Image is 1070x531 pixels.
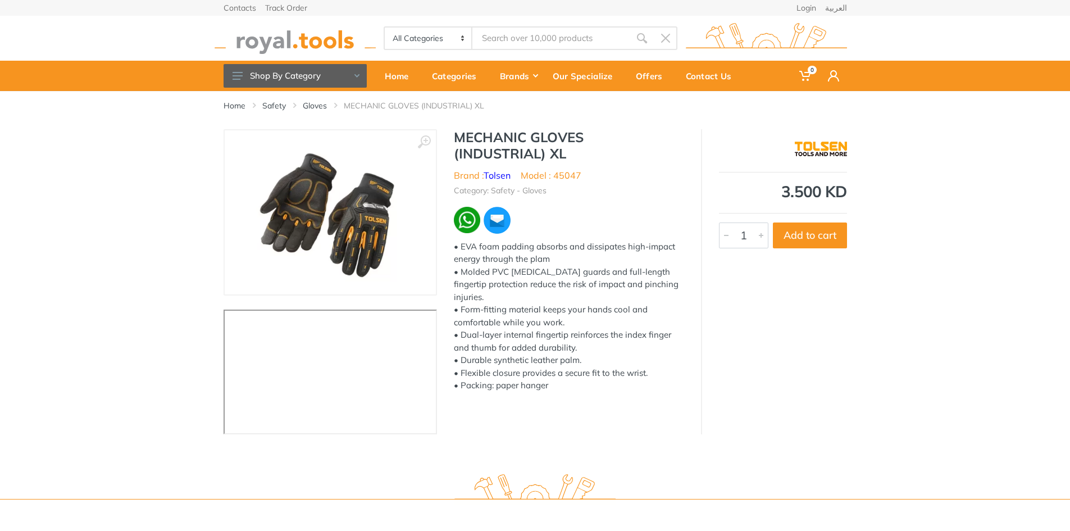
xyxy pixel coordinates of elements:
[628,64,678,88] div: Offers
[454,129,684,162] h1: MECHANIC GLOVES (INDUSTRIAL) XL
[545,64,628,88] div: Our Specialize
[262,100,286,111] a: Safety
[424,61,492,91] a: Categories
[628,61,678,91] a: Offers
[224,100,245,111] a: Home
[521,169,581,182] li: Model : 45047
[678,64,747,88] div: Contact Us
[678,61,747,91] a: Contact Us
[454,169,511,182] li: Brand :
[424,64,492,88] div: Categories
[796,4,816,12] a: Login
[454,474,616,505] img: royal.tools Logo
[303,100,327,111] a: Gloves
[825,4,847,12] a: العربية
[795,135,847,163] img: Tolsen
[224,4,256,12] a: Contacts
[773,223,847,248] button: Add to cart
[454,207,480,233] img: wa.webp
[791,61,820,91] a: 0
[808,66,817,74] span: 0
[492,64,545,88] div: Brands
[377,61,424,91] a: Home
[215,23,376,54] img: royal.tools Logo
[377,64,424,88] div: Home
[344,100,501,111] li: MECHANIC GLOVES (INDUSTRIAL) XL
[472,26,630,50] input: Site search
[719,184,847,199] div: 3.500 KD
[454,185,547,197] li: Category: Safety - Gloves
[224,64,367,88] button: Shop By Category
[224,100,847,111] nav: breadcrumb
[484,170,511,181] a: Tolsen
[385,28,473,49] select: Category
[482,206,512,235] img: ma.webp
[251,142,409,283] img: Royal Tools - MECHANIC GLOVES (INDUSTRIAL) XL
[545,61,628,91] a: Our Specialize
[454,240,684,392] div: • EVA foam padding absorbs and dissipates high-impact energy through the plam • Molded PVC [MEDIC...
[686,23,847,54] img: royal.tools Logo
[265,4,307,12] a: Track Order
